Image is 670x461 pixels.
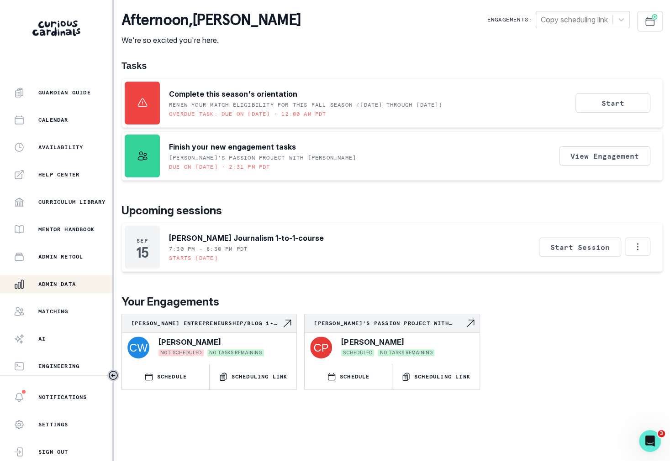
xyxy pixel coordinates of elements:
p: Settings [38,421,69,428]
button: Start [575,93,650,113]
p: 15 [136,248,148,257]
svg: Navigate to engagement page [465,318,476,329]
button: Toggle sidebar [107,369,119,381]
p: Matching [38,308,69,315]
button: SCHEDULE [122,364,209,389]
p: Notifications [38,394,87,401]
p: Help Center [38,171,79,178]
span: NO TASKS REMAINING [378,349,434,356]
p: Mentor Handbook [38,226,95,233]
p: [PERSON_NAME] [341,337,404,347]
a: [PERSON_NAME]'s Passion Project with [PERSON_NAME]Navigate to engagement page[PERSON_NAME]SCHEDUL... [305,314,479,360]
p: Admin Retool [38,253,83,260]
h1: Tasks [121,60,663,71]
button: Start Session [539,238,621,257]
button: Scheduling Link [210,364,297,389]
p: Starts [DATE] [169,254,218,262]
button: Options [625,238,650,256]
span: SCHEDULED [341,349,374,356]
p: Due on [DATE] • 2:31 PM PDT [169,163,270,171]
p: Curriculum Library [38,198,106,206]
p: [PERSON_NAME] Entrepreneurship/Blog 1-to-1-course [131,320,282,327]
p: Finish your new engagement tasks [169,141,296,152]
p: Overdue task: Due on [DATE] • 12:00 AM PDT [169,110,326,118]
p: Calendar [38,116,69,124]
p: Scheduling Link [232,373,288,380]
p: Scheduling Link [414,373,470,380]
p: 7:30 PM - 8:30 PM PDT [169,245,248,253]
p: RENEW YOUR MATCH ELIGIBILITY FOR THIS FALL SEASON ([DATE] through [DATE]) [169,101,443,109]
button: Scheduling Link [392,364,480,389]
svg: Navigate to engagement page [282,318,293,329]
span: NOT SCHEDULED [158,349,204,356]
p: Engineering [38,363,79,370]
p: Upcoming sessions [121,202,663,219]
p: [PERSON_NAME]'s Passion Project with [PERSON_NAME] [314,320,464,327]
p: Your Engagements [121,294,663,310]
p: Sign Out [38,448,69,456]
p: [PERSON_NAME]'s Passion Project with [PERSON_NAME] [169,154,356,161]
p: SCHEDULE [157,373,187,380]
img: Curious Cardinals Logo [32,21,80,36]
p: Sep [137,237,148,244]
p: We're so excited you're here. [121,35,301,46]
button: View Engagement [559,146,650,166]
p: Complete this season's orientation [169,88,297,99]
a: [PERSON_NAME] Entrepreneurship/Blog 1-to-1-courseNavigate to engagement page[PERSON_NAME]NOT SCHE... [122,314,296,360]
p: [PERSON_NAME] [158,337,221,347]
img: svg [310,337,332,358]
span: NO TASKS REMAINING [207,349,264,356]
p: Engagements: [487,16,532,23]
p: AI [38,335,46,342]
p: SCHEDULE [340,373,370,380]
p: Guardian Guide [38,89,91,96]
p: afternoon , [PERSON_NAME] [121,11,301,29]
span: 3 [658,430,665,437]
p: Availability [38,144,83,151]
p: Admin Data [38,280,76,288]
button: Schedule Sessions [637,11,663,31]
p: [PERSON_NAME] Journalism 1-to-1-course [169,233,324,243]
iframe: Intercom live chat [639,430,661,452]
button: SCHEDULE [305,364,392,389]
img: svg [127,337,149,358]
